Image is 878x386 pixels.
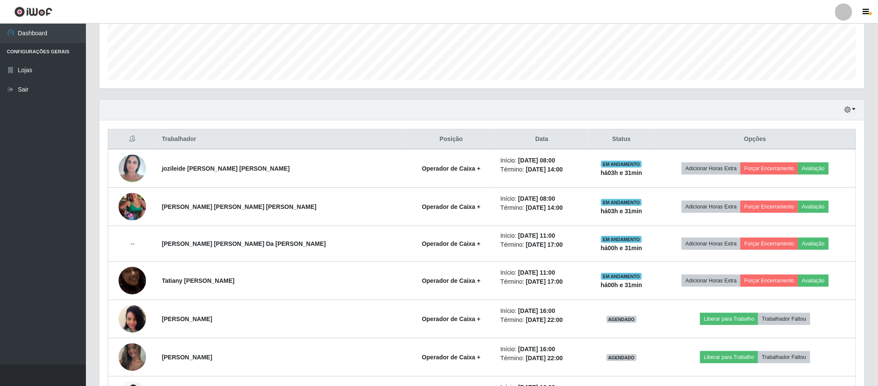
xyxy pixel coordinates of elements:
[741,275,798,287] button: Forçar Encerramento
[500,194,583,203] li: Início:
[741,238,798,250] button: Forçar Encerramento
[500,203,583,212] li: Término:
[682,275,741,287] button: Adicionar Horas Extra
[422,316,481,322] strong: Operador de Caixa +
[741,162,798,175] button: Forçar Encerramento
[407,129,495,150] th: Posição
[601,169,642,176] strong: há 03 h e 31 min
[14,6,52,17] img: CoreUI Logo
[741,201,798,213] button: Forçar Encerramento
[422,240,481,247] strong: Operador de Caixa +
[526,316,563,323] time: [DATE] 22:00
[700,351,758,363] button: Liberar para Trabalho
[422,277,481,284] strong: Operador de Caixa +
[607,354,637,361] span: AGENDADO
[422,165,481,172] strong: Operador de Caixa +
[601,208,642,214] strong: há 03 h e 31 min
[157,129,407,150] th: Trabalhador
[162,165,290,172] strong: jozileide [PERSON_NAME] [PERSON_NAME]
[798,201,829,213] button: Avaliação
[601,245,642,251] strong: há 00 h e 31 min
[422,354,481,361] strong: Operador de Caixa +
[607,316,637,323] span: AGENDADO
[682,201,741,213] button: Adicionar Horas Extra
[162,240,326,247] strong: [PERSON_NAME] [PERSON_NAME] Da [PERSON_NAME]
[700,313,758,325] button: Liberar para Trabalho
[500,240,583,249] li: Término:
[500,165,583,174] li: Término:
[162,316,212,322] strong: [PERSON_NAME]
[601,199,642,206] span: EM ANDAMENTO
[162,203,317,210] strong: [PERSON_NAME] [PERSON_NAME] [PERSON_NAME]
[108,226,157,262] td: --
[518,232,555,239] time: [DATE] 11:00
[601,161,642,168] span: EM ANDAMENTO
[798,162,829,175] button: Avaliação
[119,300,146,337] img: 1689498452144.jpeg
[526,241,563,248] time: [DATE] 17:00
[526,278,563,285] time: [DATE] 17:00
[601,236,642,243] span: EM ANDAMENTO
[526,166,563,173] time: [DATE] 14:00
[495,129,588,150] th: Data
[500,345,583,354] li: Início:
[518,269,555,276] time: [DATE] 11:00
[422,203,481,210] strong: Operador de Caixa +
[500,156,583,165] li: Início:
[601,273,642,280] span: EM ANDAMENTO
[798,238,829,250] button: Avaliação
[500,268,583,277] li: Início:
[500,277,583,286] li: Término:
[500,231,583,240] li: Início:
[758,313,810,325] button: Trabalhador Faltou
[500,354,583,363] li: Término:
[518,157,555,164] time: [DATE] 08:00
[518,195,555,202] time: [DATE] 08:00
[588,129,655,150] th: Status
[500,306,583,316] li: Início:
[162,277,235,284] strong: Tatiany [PERSON_NAME]
[526,204,563,211] time: [DATE] 14:00
[526,355,563,361] time: [DATE] 22:00
[500,316,583,325] li: Término:
[518,307,555,314] time: [DATE] 16:00
[119,182,146,231] img: 1744399618911.jpeg
[798,275,829,287] button: Avaliação
[655,129,856,150] th: Opções
[119,256,146,305] img: 1721152880470.jpeg
[682,162,741,175] button: Adicionar Horas Extra
[119,150,146,187] img: 1705690307767.jpeg
[162,354,212,361] strong: [PERSON_NAME]
[758,351,810,363] button: Trabalhador Faltou
[682,238,741,250] button: Adicionar Horas Extra
[601,282,642,288] strong: há 00 h e 31 min
[518,346,555,352] time: [DATE] 16:00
